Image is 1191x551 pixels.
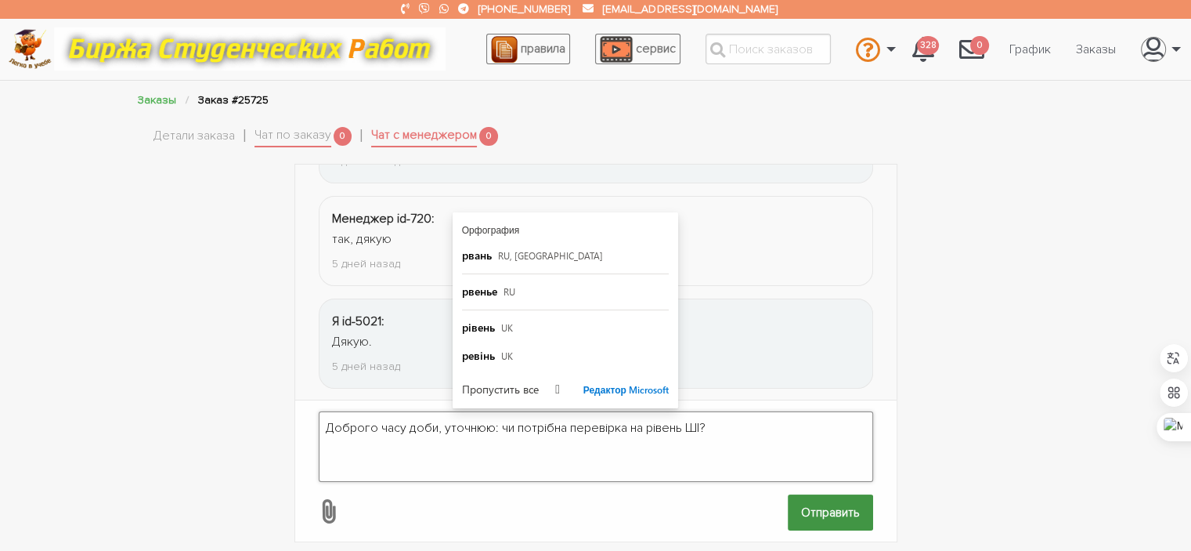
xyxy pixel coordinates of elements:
[371,125,477,147] a: Чат с менеджером
[332,230,860,250] div: так, дякую
[153,126,235,147] a: Детали заказа
[788,495,873,530] input: Отправить
[479,127,498,147] span: 0
[478,2,570,16] a: [PHONE_NUMBER]
[138,93,176,107] a: Заказы
[1063,34,1128,64] a: Заказы
[491,36,518,63] img: agreement_icon-feca34a61ba7f3d1581b08bc946b2ec1ccb426f67415f344566775c155b7f62c.png
[334,127,352,147] span: 0
[486,34,570,64] a: правила
[332,357,860,375] div: 5 дней назад
[198,91,269,109] li: Заказ #25725
[54,27,446,71] img: motto-12e01f5a76059d5f6a28199ef077b1f78e012cfde436ab5cf1d4517935686d32.gif
[997,34,1063,64] a: График
[254,125,331,147] a: Чат по заказу
[600,36,633,63] img: play_icon-49f7f135c9dc9a03216cfdbccbe1e3994649169d890fb554cedf0eac35a01ba8.png
[332,314,384,329] strong: Я id-5021:
[636,41,676,56] span: сервис
[595,34,680,64] a: сервис
[603,2,777,16] a: [EMAIL_ADDRESS][DOMAIN_NAME]
[917,36,939,56] span: 328
[970,36,989,56] span: 0
[332,211,435,227] strong: Менеджер id-720:
[947,28,997,71] a: 0
[521,41,565,56] span: правила
[332,332,860,353] div: Дякую.
[9,29,52,69] img: logo-c4363faeb99b52c628a42810ed6dfb4293a56d4e4775eb116515dfe7f33672af.png
[706,34,831,64] input: Поиск заказов
[900,28,947,71] a: 328
[332,255,860,273] div: 5 дней назад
